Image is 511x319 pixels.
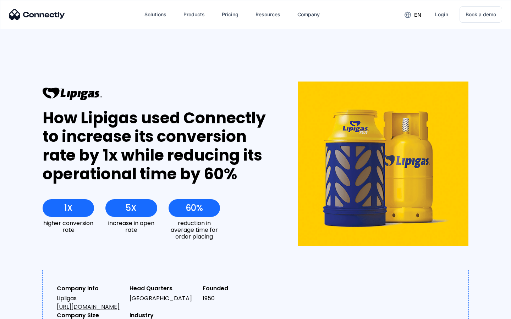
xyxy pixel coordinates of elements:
div: 60% [186,203,203,213]
ul: Language list [14,307,43,317]
div: en [414,10,421,20]
a: Login [429,6,454,23]
div: higher conversion rate [43,220,94,233]
img: Connectly Logo [9,9,65,20]
div: Company Info [57,284,124,293]
div: 1950 [203,294,270,303]
a: [URL][DOMAIN_NAME] [57,303,120,311]
a: Pricing [216,6,244,23]
aside: Language selected: English [7,307,43,317]
div: Resources [255,10,280,19]
div: Solutions [144,10,166,19]
div: reduction in average time for order placing [169,220,220,240]
a: Book a demo [460,6,502,23]
div: increase in open rate [105,220,157,233]
div: Lipligas [57,294,124,311]
div: [GEOGRAPHIC_DATA] [130,294,197,303]
div: 1X [64,203,73,213]
div: 5X [126,203,137,213]
div: How Lipigas used Connectly to increase its conversion rate by 1x while reducing its operational t... [43,109,272,184]
div: Company [297,10,320,19]
div: Login [435,10,448,19]
div: Products [183,10,205,19]
div: Head Quarters [130,284,197,293]
div: Pricing [222,10,238,19]
div: Founded [203,284,270,293]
